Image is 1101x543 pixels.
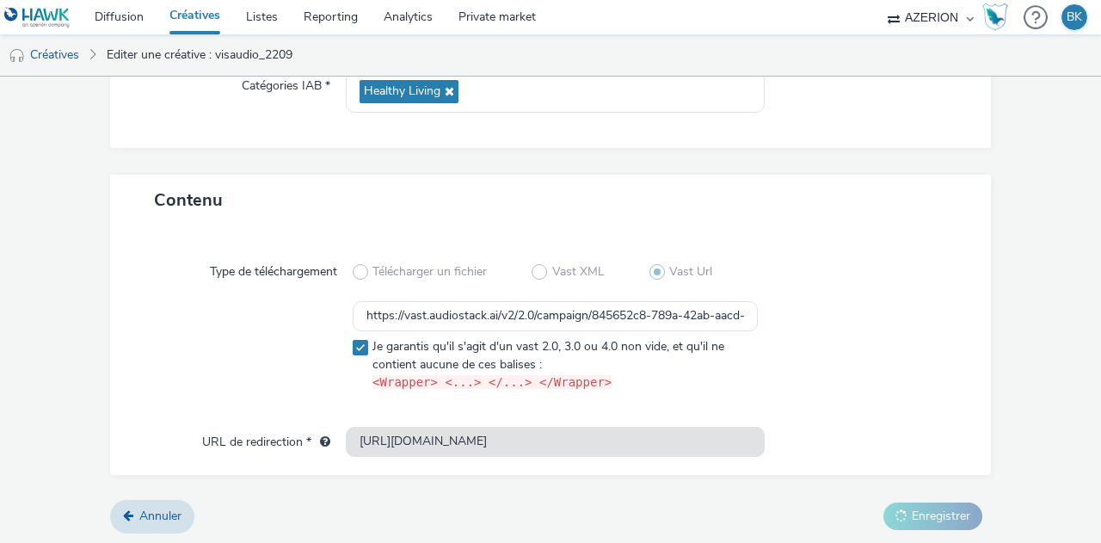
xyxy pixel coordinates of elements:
span: Télécharger un fichier [372,263,487,281]
span: Annuler [139,508,181,524]
label: Catégories IAB * [235,71,337,95]
img: Hawk Academy [982,3,1008,31]
div: L'URL de redirection sera utilisée comme URL de validation avec certains SSP et ce sera l'URL de ... [311,434,330,451]
a: Hawk Academy [982,3,1015,31]
img: undefined Logo [4,7,71,28]
img: audio [9,47,26,65]
button: Enregistrer [883,503,982,530]
a: Annuler [110,500,194,533]
input: url... [346,427,765,457]
span: Enregistrer [912,508,970,524]
span: Je garantis qu'il s'agit d'un vast 2.0, 3.0 ou 4.0 non vide, et qu'il ne contient aucune de ces b... [372,338,748,392]
a: Editer une créative : visaudio_2209 [98,34,301,76]
span: Vast XML [552,263,605,281]
span: Contenu [154,188,223,212]
input: URL du vast [353,301,758,331]
div: BK [1067,4,1082,30]
code: <Wrapper> <...> </...> </Wrapper> [372,375,612,389]
label: Type de téléchargement [203,256,344,281]
span: Healthy Living [364,84,440,99]
span: Vast Url [669,263,712,281]
label: URL de redirection * [195,427,337,451]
